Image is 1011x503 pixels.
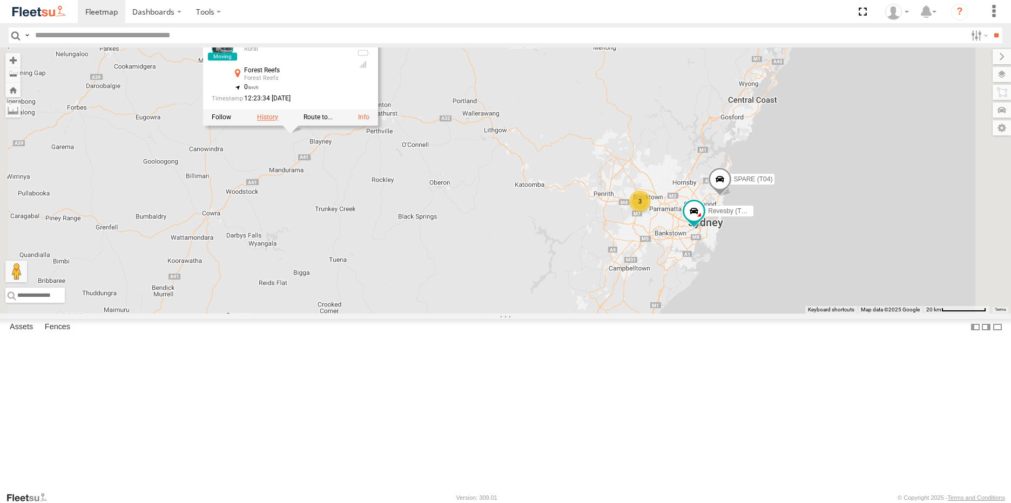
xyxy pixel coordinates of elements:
div: Version: 309.01 [456,494,497,501]
a: Visit our Website [6,492,56,503]
span: Map data ©2025 Google [861,307,920,312]
div: 3 [629,191,651,212]
label: Hide Summary Table [992,319,1003,335]
button: Map Scale: 20 km per 79 pixels [923,306,989,314]
label: Dock Summary Table to the Left [970,319,981,335]
label: Search Filter Options [967,28,990,43]
a: Terms (opens in new tab) [995,308,1006,312]
button: Keyboard shortcuts [808,306,854,314]
span: 20 km [926,307,941,312]
label: Fences [39,320,76,335]
img: fleetsu-logo-horizontal.svg [11,4,67,19]
span: 0 [244,83,259,91]
label: Map Settings [993,120,1011,135]
a: Terms and Conditions [948,494,1005,501]
div: Last Event GSM Signal Strength [356,60,369,69]
button: Drag Pegman onto the map to open Street View [5,261,27,282]
label: Assets [4,320,38,335]
label: View Asset History [257,113,278,121]
div: No battery health information received from this device. [356,49,369,57]
label: Realtime tracking of Asset [212,113,231,121]
div: Date/time of location update [212,96,348,103]
div: Forest Reefs [244,75,348,81]
label: Measure [5,103,21,118]
div: Forest Reefs [244,67,348,74]
div: Matt Smith [881,4,913,20]
label: Dock Summary Table to the Right [981,319,992,335]
label: Route To Location [304,113,333,121]
span: Revesby (T07 - [PERSON_NAME]) [708,207,810,215]
label: Search Query [23,28,31,43]
a: View Asset Details [358,113,369,121]
div: © Copyright 2025 - [898,494,1005,501]
button: Zoom Home [5,83,21,97]
div: Rural [244,46,348,53]
button: Zoom in [5,53,21,67]
button: Zoom out [5,67,21,83]
i: ? [951,3,968,21]
span: SPARE (T04) [734,175,773,183]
